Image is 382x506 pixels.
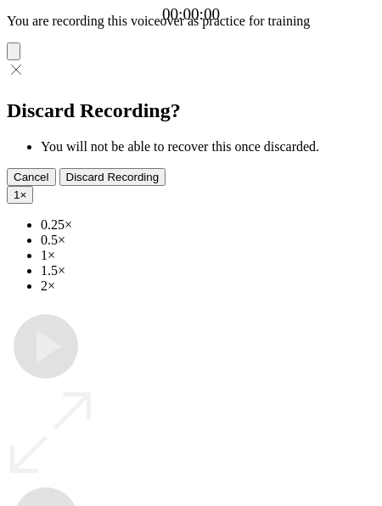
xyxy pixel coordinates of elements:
li: 0.5× [41,233,375,248]
li: 1× [41,248,375,263]
p: You are recording this voiceover as practice for training [7,14,375,29]
button: 1× [7,186,33,204]
li: 1.5× [41,263,375,278]
li: 0.25× [41,217,375,233]
li: You will not be able to recover this once discarded. [41,139,375,155]
li: 2× [41,278,375,294]
button: Discard Recording [59,168,166,186]
a: 00:00:00 [162,5,220,24]
h2: Discard Recording? [7,99,375,122]
span: 1 [14,188,20,201]
button: Cancel [7,168,56,186]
